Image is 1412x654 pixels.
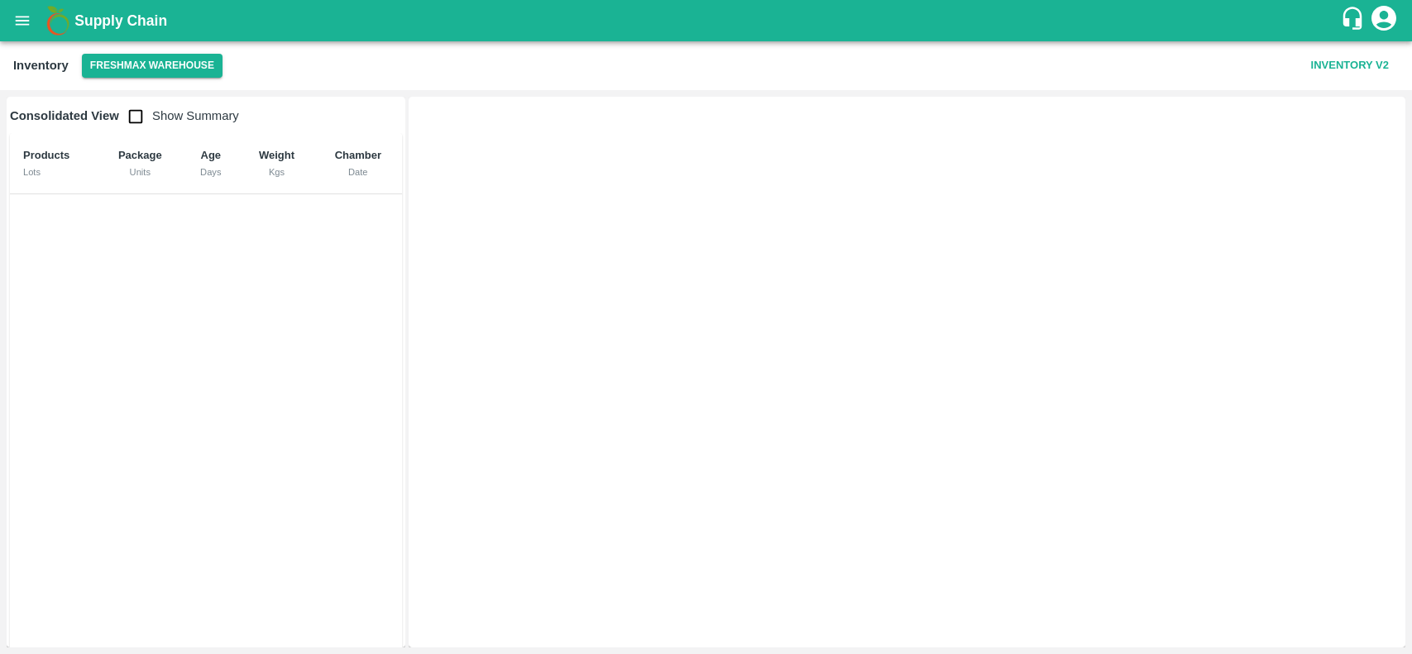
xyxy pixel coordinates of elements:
button: Select DC [82,54,223,78]
div: customer-support [1340,6,1369,36]
div: Lots [23,165,84,179]
a: Supply Chain [74,9,1340,32]
div: Days [195,165,226,179]
div: account of current user [1369,3,1399,38]
b: Products [23,149,69,161]
b: Consolidated View [10,109,119,122]
b: Age [201,149,222,161]
button: Inventory V2 [1304,51,1395,80]
b: Chamber [335,149,381,161]
b: Inventory [13,59,69,72]
div: Kgs [252,165,300,179]
img: logo [41,4,74,37]
b: Supply Chain [74,12,167,29]
button: open drawer [3,2,41,40]
b: Package [118,149,162,161]
b: Weight [259,149,294,161]
div: Date [328,165,389,179]
div: Units [111,165,169,179]
span: Show Summary [119,109,239,122]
